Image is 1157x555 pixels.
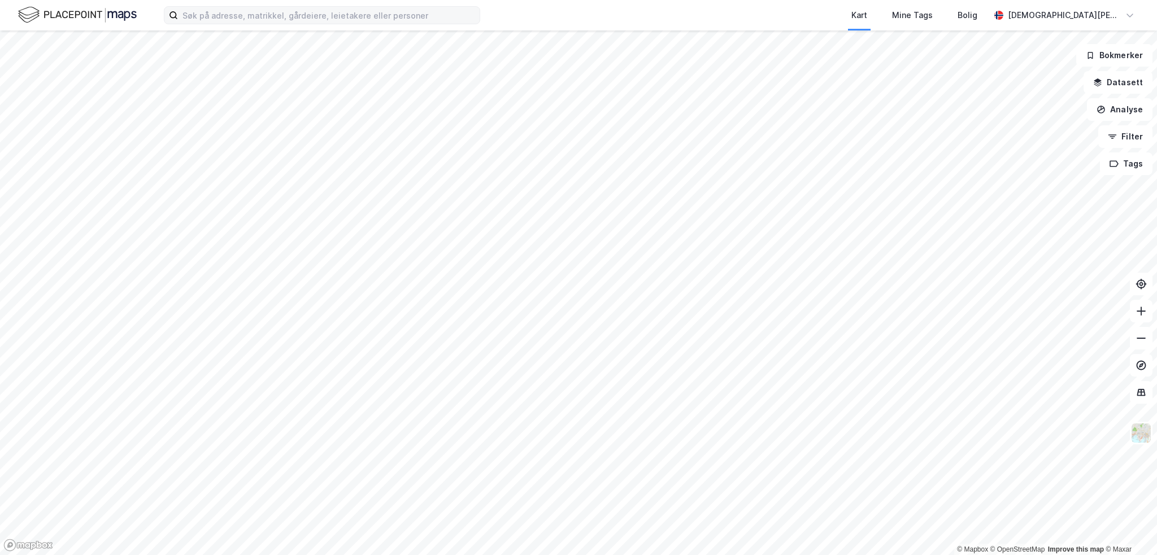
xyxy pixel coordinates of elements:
[18,5,137,25] img: logo.f888ab2527a4732fd821a326f86c7f29.svg
[990,545,1045,553] a: OpenStreetMap
[1098,125,1152,148] button: Filter
[1101,501,1157,555] div: Kontrollprogram for chat
[851,8,867,22] div: Kart
[1008,8,1121,22] div: [DEMOGRAPHIC_DATA][PERSON_NAME]
[1084,71,1152,94] button: Datasett
[1087,98,1152,121] button: Analyse
[3,539,53,552] a: Mapbox homepage
[892,8,933,22] div: Mine Tags
[178,7,480,24] input: Søk på adresse, matrikkel, gårdeiere, leietakere eller personer
[1101,501,1157,555] iframe: Chat Widget
[1048,545,1104,553] a: Improve this map
[957,545,988,553] a: Mapbox
[958,8,977,22] div: Bolig
[1100,152,1152,175] button: Tags
[1076,44,1152,67] button: Bokmerker
[1130,422,1152,444] img: Z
